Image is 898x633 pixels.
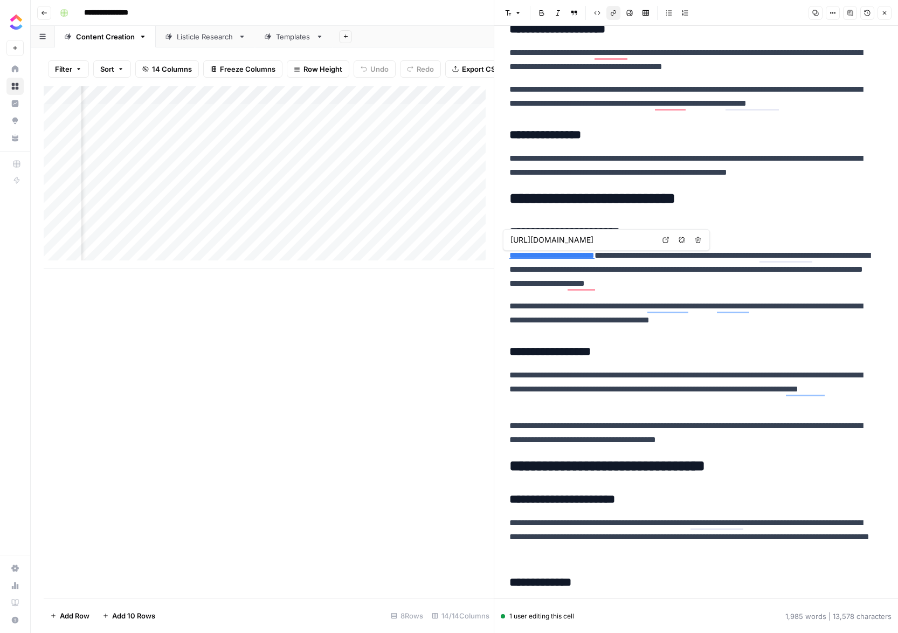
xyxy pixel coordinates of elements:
[386,607,427,624] div: 8 Rows
[76,31,135,42] div: Content Creation
[6,560,24,577] a: Settings
[55,26,156,47] a: Content Creation
[203,60,282,78] button: Freeze Columns
[417,64,434,74] span: Redo
[6,611,24,629] button: Help + Support
[44,607,96,624] button: Add Row
[48,60,89,78] button: Filter
[255,26,333,47] a: Templates
[152,64,192,74] span: 14 Columns
[6,112,24,129] a: Opportunities
[93,60,131,78] button: Sort
[220,64,275,74] span: Freeze Columns
[6,577,24,594] a: Usage
[96,607,162,624] button: Add 10 Rows
[6,78,24,95] a: Browse
[445,60,507,78] button: Export CSV
[6,95,24,112] a: Insights
[462,64,500,74] span: Export CSV
[55,64,72,74] span: Filter
[427,607,494,624] div: 14/14 Columns
[6,12,26,32] img: ClickUp Logo
[276,31,312,42] div: Templates
[6,60,24,78] a: Home
[287,60,349,78] button: Row Height
[370,64,389,74] span: Undo
[785,611,892,622] div: 1,985 words | 13,578 characters
[400,60,441,78] button: Redo
[156,26,255,47] a: Listicle Research
[135,60,199,78] button: 14 Columns
[501,611,574,621] div: 1 user editing this cell
[354,60,396,78] button: Undo
[112,610,155,621] span: Add 10 Rows
[100,64,114,74] span: Sort
[6,129,24,147] a: Your Data
[303,64,342,74] span: Row Height
[6,594,24,611] a: Learning Hub
[177,31,234,42] div: Listicle Research
[60,610,89,621] span: Add Row
[6,9,24,36] button: Workspace: ClickUp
